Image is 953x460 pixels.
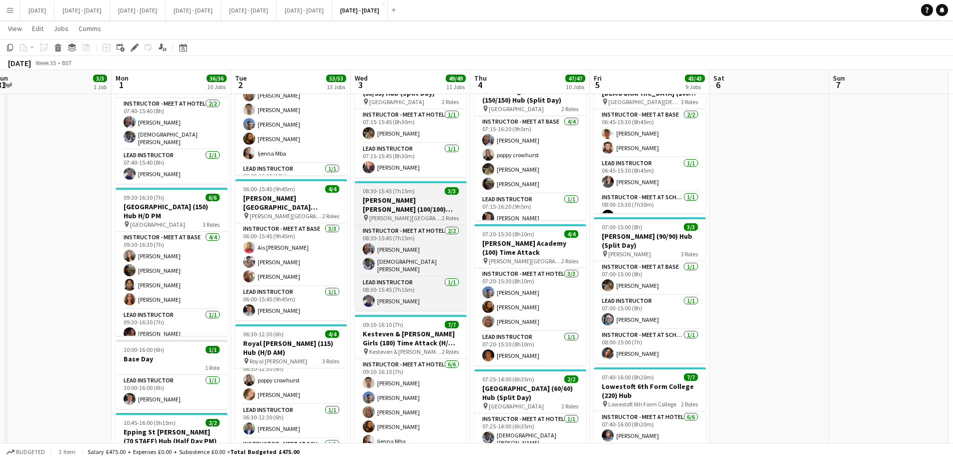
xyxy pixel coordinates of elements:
span: 1/1 [206,346,220,353]
span: 3/3 [93,75,107,82]
span: 2 Roles [322,212,339,220]
app-card-role: Lead Instructor1/107:15-15:45 (8h30m)[PERSON_NAME] [355,143,467,177]
span: 6/6 [206,194,220,201]
app-card-role: Instructor - Meet at School1/108:00-15:30 (7h30m)[PERSON_NAME] [594,192,706,226]
span: 1 [114,79,129,91]
span: 07:25-14:00 (6h35m) [482,375,534,383]
span: 2 Roles [561,105,578,113]
button: [DATE] - [DATE] [166,1,221,20]
button: Budgeted [5,446,47,457]
span: 3 Roles [681,250,698,258]
app-card-role: Lead Instructor1/106:45-15:30 (8h45m)[PERSON_NAME] [594,158,706,192]
app-card-role: Instructor - Meet at Base3/306:00-15:45 (9h45m)Ais [PERSON_NAME][PERSON_NAME][PERSON_NAME] [235,223,347,286]
div: 07:15-16:20 (9h5m)5/5The Worthgate School (150/150) Hub (Split Day) [GEOGRAPHIC_DATA]2 RolesInstr... [474,72,586,220]
span: 3 Roles [322,357,339,365]
span: Wed [355,74,368,83]
span: Edit [32,24,44,33]
h3: [GEOGRAPHIC_DATA] (150) Hub H/D PM [116,202,228,220]
button: [DATE] - [DATE] [277,1,332,20]
span: Budgeted [16,448,45,455]
span: 4/4 [325,185,339,193]
span: 3 [353,79,368,91]
span: 07:20-15:30 (8h10m) [482,230,534,238]
div: 11 Jobs [446,83,465,91]
span: Jobs [54,24,69,33]
div: Salary £475.00 + Expenses £0.00 + Subsistence £0.00 = [88,448,299,455]
app-card-role: Lead Instructor1/107:40-15:40 (8h)[PERSON_NAME] [116,150,228,184]
h3: Royal [PERSON_NAME] (115) Hub (H/D AM) [235,339,347,357]
span: 2 Roles [561,257,578,265]
span: [PERSON_NAME][GEOGRAPHIC_DATA][PERSON_NAME] [250,212,322,220]
div: 10 Jobs [566,83,585,91]
h3: [PERSON_NAME] Academy (100) Time Attack [474,239,586,257]
span: 2 Roles [442,98,459,106]
span: 2/2 [564,375,578,383]
span: 53/53 [326,75,346,82]
span: 2 Roles [561,402,578,410]
app-card-role: Instructor - Meet at Hotel1/107:25-14:00 (6h35m)[DEMOGRAPHIC_DATA][PERSON_NAME] [474,413,586,450]
span: 3 Roles [203,221,220,228]
app-card-role: Lead Instructor1/106:00-15:45 (9h45m)[PERSON_NAME] [235,286,347,320]
span: 1 Role [205,364,220,371]
div: [DATE] [8,58,31,68]
div: 07:15-15:45 (8h30m)2/2North London Collegiate (55/55) Hub (Split Day) [GEOGRAPHIC_DATA]2 RolesIns... [355,65,467,177]
span: 09:10-16:10 (7h) [363,321,403,328]
span: 4/4 [325,330,339,338]
app-card-role: Lead Instructor1/109:30-16:30 (7h)[PERSON_NAME] [116,309,228,343]
h3: Epping St [PERSON_NAME] (70 STAFF) Hub (Half Day PM) [116,427,228,445]
span: 36/36 [207,75,227,82]
span: 6 [712,79,724,91]
div: 07:40-15:40 (8h)3/3Meden School (80) Hub Meden School2 RolesInstructor - Meet at Hotel2/207:40-15... [116,63,228,184]
span: 2 [234,79,247,91]
button: [DATE] - [DATE] [332,1,388,20]
span: Tue [235,74,247,83]
span: 3/3 [445,187,459,195]
span: [PERSON_NAME] [608,250,651,258]
a: View [4,22,26,35]
span: Sat [713,74,724,83]
span: 2 Roles [681,400,698,408]
span: 7/7 [445,321,459,328]
div: 06:00-16:00 (10h)7/7The Hastings Academy (185) Time Attack The Hastings Academy3 RolesInstructor ... [235,27,347,175]
a: Jobs [50,22,73,35]
span: Fri [594,74,602,83]
app-job-card: 08:30-15:45 (7h15m)3/3[PERSON_NAME] [PERSON_NAME] (100/100) Hub (Split Day) [PERSON_NAME][GEOGRAP... [355,181,467,311]
span: [PERSON_NAME][GEOGRAPHIC_DATA] [369,214,442,222]
app-card-role: Lead Instructor1/107:15-16:20 (9h5m)[PERSON_NAME] [474,194,586,228]
span: 06:30-12:30 (6h) [243,330,284,338]
h3: Base Day [116,354,228,363]
app-card-role: Instructor - Meet at Hotel2/208:30-15:45 (7h15m)[PERSON_NAME][DEMOGRAPHIC_DATA][PERSON_NAME] [355,225,467,277]
app-job-card: 07:00-15:00 (8h)3/3[PERSON_NAME] (90/90) Hub (Split Day) [PERSON_NAME]3 RolesInstructor - Meet at... [594,217,706,363]
span: 09:30-16:30 (7h) [124,194,164,201]
app-card-role: Lead Instructor1/107:20-15:30 (8h10m)[PERSON_NAME] [474,331,586,365]
span: 10:45-16:00 (5h15m) [124,419,176,426]
div: 1 Job [94,83,107,91]
app-job-card: 06:00-15:45 (9h45m)4/4[PERSON_NAME][GEOGRAPHIC_DATA][PERSON_NAME] (100) Time Attack [PERSON_NAME]... [235,179,347,320]
h3: The Worthgate School (150/150) Hub (Split Day) [474,87,586,105]
span: Lowestoft 6th Form College [608,400,676,408]
app-card-role: Instructor - Meet at Base1/107:00-15:00 (8h)[PERSON_NAME] [594,261,706,295]
app-card-role: Lead Instructor1/107:00-15:00 (8h)[PERSON_NAME] [594,295,706,329]
app-job-card: 09:30-16:30 (7h)6/6[GEOGRAPHIC_DATA] (150) Hub H/D PM [GEOGRAPHIC_DATA]3 RolesInstructor - Meet a... [116,188,228,336]
span: View [8,24,22,33]
app-card-role: Instructor - Meet at Base5/506:00-16:00 (10h)[PERSON_NAME][PERSON_NAME][PERSON_NAME][PERSON_NAME]... [235,71,347,163]
span: 1 item [55,448,79,455]
span: 47/47 [565,75,585,82]
span: 7/7 [684,373,698,381]
app-card-role: Instructor - Meet at School1/108:00-15:00 (7h)[PERSON_NAME] [594,329,706,363]
app-card-role: Instructor - Meet at Hotel1/107:15-15:45 (8h30m)[PERSON_NAME] [355,109,467,143]
span: 07:00-15:00 (8h) [602,223,642,231]
div: 9 Jobs [685,83,704,91]
app-card-role: Lead Instructor1/108:30-15:45 (7h15m)[PERSON_NAME] [355,277,467,311]
app-card-role: Lead Instructor1/106:00-16:00 (10h) [235,163,347,197]
span: [GEOGRAPHIC_DATA] [369,98,424,106]
span: 2 Roles [442,214,459,222]
span: 06:00-15:45 (9h45m) [243,185,295,193]
span: 3/3 [684,223,698,231]
span: [GEOGRAPHIC_DATA] [489,402,544,410]
span: Total Budgeted £475.00 [230,448,299,455]
span: 2/2 [206,419,220,426]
